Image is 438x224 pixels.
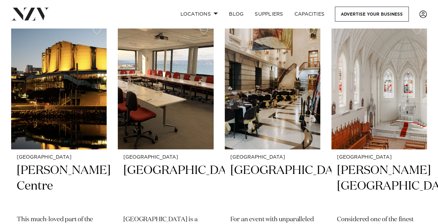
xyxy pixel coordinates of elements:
[223,7,249,22] a: BLOG
[337,155,421,160] small: [GEOGRAPHIC_DATA]
[11,8,49,20] img: nzv-logo.png
[17,163,101,210] h2: [PERSON_NAME] Centre
[230,155,315,160] small: [GEOGRAPHIC_DATA]
[289,7,330,22] a: Capacities
[17,155,101,160] small: [GEOGRAPHIC_DATA]
[230,163,315,210] h2: [GEOGRAPHIC_DATA]
[175,7,223,22] a: Locations
[337,163,421,210] h2: [PERSON_NAME][GEOGRAPHIC_DATA]
[123,163,208,210] h2: [GEOGRAPHIC_DATA]
[335,7,409,22] a: Advertise your business
[123,155,208,160] small: [GEOGRAPHIC_DATA]
[249,7,289,22] a: SUPPLIERS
